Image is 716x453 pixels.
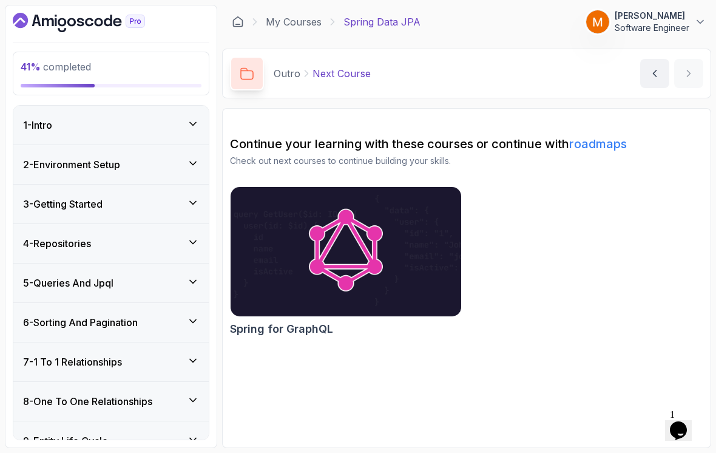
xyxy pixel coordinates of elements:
button: previous content [640,59,669,88]
button: 1-Intro [13,106,209,145]
h3: 5 - Queries And Jpql [23,276,113,290]
a: Dashboard [232,16,244,28]
h3: 3 - Getting Started [23,197,103,211]
h3: 2 - Environment Setup [23,157,120,172]
p: Next Course [312,66,371,81]
h3: 1 - Intro [23,118,52,132]
a: Dashboard [13,13,173,32]
a: Spring for GraphQL cardSpring for GraphQL [230,186,462,338]
a: My Courses [266,15,322,29]
p: Outro [274,66,300,81]
button: 2-Environment Setup [13,145,209,184]
button: user profile image[PERSON_NAME]Software Engineer [586,10,706,34]
button: next content [674,59,703,88]
h2: Continue your learning with these courses or continue with [230,135,703,152]
button: 4-Repositories [13,224,209,263]
button: 6-Sorting And Pagination [13,303,209,342]
button: 8-One To One Relationships [13,382,209,421]
h3: 9 - Entity Life Cycle [23,434,108,448]
span: 41 % [21,61,41,73]
p: [PERSON_NAME] [615,10,689,22]
h3: 6 - Sorting And Pagination [23,315,138,330]
p: Software Engineer [615,22,689,34]
button: 7-1 To 1 Relationships [13,342,209,381]
iframe: chat widget [665,404,704,441]
h3: 4 - Repositories [23,236,91,251]
button: 5-Queries And Jpql [13,264,209,302]
span: completed [21,61,91,73]
a: roadmaps [569,137,627,151]
h3: 8 - One To One Relationships [23,394,152,409]
img: user profile image [586,10,609,33]
button: 3-Getting Started [13,185,209,223]
h2: Spring for GraphQL [230,321,333,338]
h3: 7 - 1 To 1 Relationships [23,355,122,369]
img: Spring for GraphQL card [231,187,461,316]
p: Spring Data JPA [343,15,420,29]
p: Check out next courses to continue building your skills. [230,155,703,167]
